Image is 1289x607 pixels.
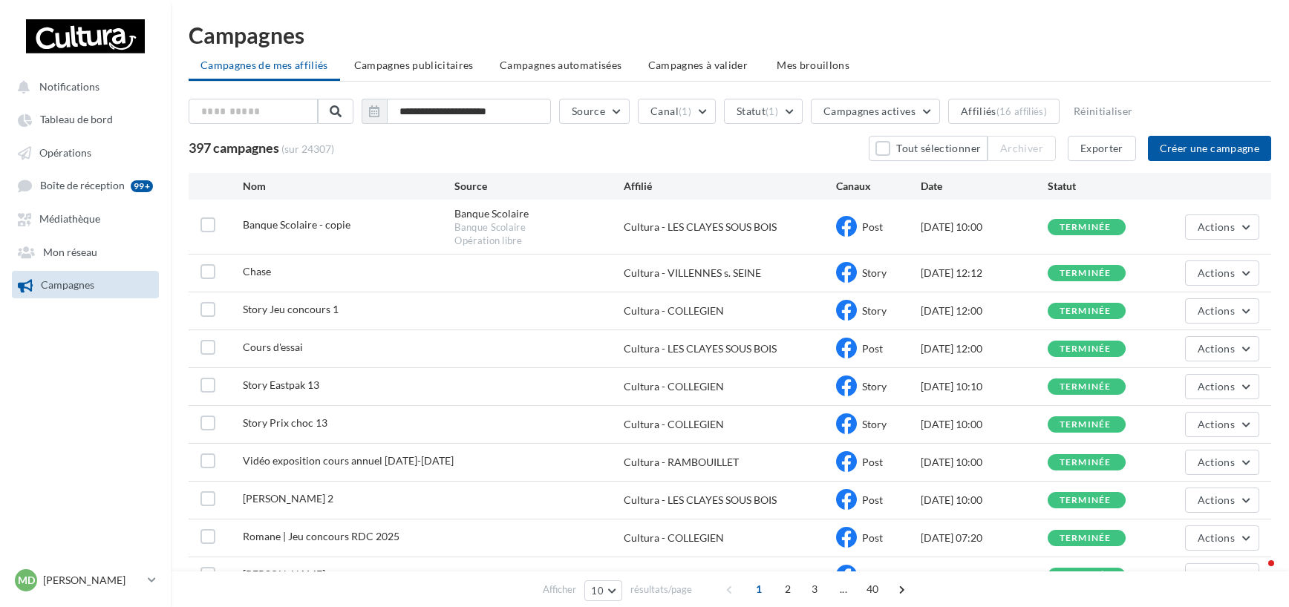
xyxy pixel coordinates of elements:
[18,573,35,588] span: MD
[584,580,622,601] button: 10
[624,220,835,234] div: Cultura - LES CLAYES SOUS BOIS
[1060,382,1112,392] div: terminée
[1185,563,1259,588] button: Actions
[243,218,350,231] span: Banque Scolaire - copie
[1198,493,1235,506] span: Actions
[1198,220,1235,233] span: Actions
[189,24,1271,46] h1: Campagnes
[766,105,778,117] span: (1)
[624,266,835,280] div: Cultura - VILLENNES s. SEINE
[243,416,327,429] span: Story Prix choc 13
[9,73,156,99] button: Notifications
[836,179,921,194] div: Canaux
[921,417,1048,432] div: [DATE] 10:00
[9,205,162,232] a: Médiathèque
[862,456,883,468] span: Post
[243,303,339,315] span: Story Jeu concours 1
[624,379,835,394] div: Cultura - COLLEGIEN
[724,99,803,124] button: Statut(1)
[862,220,883,233] span: Post
[776,577,800,601] span: 2
[1185,298,1259,324] button: Actions
[624,303,835,318] div: Cultura - COLLEGIEN
[1048,179,1175,194] div: Statut
[679,105,691,117] span: (1)
[1068,136,1136,161] button: Exporter
[591,585,604,597] span: 10
[1148,136,1271,161] button: Créer une campagne
[1185,336,1259,361] button: Actions
[1198,456,1235,468] span: Actions
[624,455,835,470] div: Cultura - RAMBOUILLET
[1060,458,1112,467] div: terminée
[1185,374,1259,399] button: Actions
[40,114,113,126] span: Tableau de bord
[243,530,399,542] span: Romane | Jeu concours RDC 2025
[862,380,887,393] span: Story
[869,136,988,161] button: Tout sélectionner
[638,99,716,124] button: Canal(1)
[921,220,1048,234] div: [DATE] 10:00
[1198,380,1235,393] span: Actions
[862,418,887,430] span: Story
[559,99,630,124] button: Source
[624,493,835,508] div: Cultura - LES CLAYES SOUS BOIS
[921,568,1048,583] div: [DATE] 17:10
[1060,223,1112,232] div: terminée
[1060,496,1112,505] div: terminée
[1060,420,1112,430] div: terminée
[1198,569,1235,582] span: Actions
[454,179,624,194] div: Source
[243,265,271,278] span: Chase
[454,221,624,234] div: Banque Scolaire
[624,179,835,194] div: Affilié
[41,279,94,292] span: Campagnes
[9,171,162,199] a: Boîte de réception 99+
[243,454,454,467] span: Vidéo exposition cours annuel 2024-2025
[1060,269,1112,278] div: terminée
[1198,342,1235,355] span: Actions
[39,146,91,159] span: Opérations
[862,342,883,355] span: Post
[996,105,1047,117] div: (16 affiliés)
[131,180,153,192] div: 99+
[1198,418,1235,430] span: Actions
[1185,450,1259,475] button: Actions
[921,531,1048,545] div: [DATE] 07:20
[624,568,835,583] div: Cultura - LES CLAYES SOUS BOIS
[189,140,279,156] span: 397 campagnes
[811,99,940,124] button: Campagnes actives
[1185,214,1259,240] button: Actions
[1239,557,1274,592] iframe: Intercom live chat
[39,80,99,93] span: Notifications
[988,136,1056,161] button: Archiver
[862,304,887,317] span: Story
[243,492,333,505] span: Greg Zlap 2
[1068,102,1139,120] button: Réinitialiser
[243,341,303,353] span: Cours d'essai
[803,577,826,601] span: 3
[1185,525,1259,551] button: Actions
[543,583,576,597] span: Afficher
[921,493,1048,508] div: [DATE] 10:00
[921,341,1048,356] div: [DATE] 12:00
[9,105,162,132] a: Tableau de bord
[823,105,916,117] span: Campagnes actives
[948,99,1060,124] button: Affiliés(16 affiliés)
[862,569,887,582] span: Story
[454,206,529,221] div: Banque Scolaire
[12,566,159,594] a: MD [PERSON_NAME]
[624,341,835,356] div: Cultura - LES CLAYES SOUS BOIS
[243,378,319,391] span: Story Eastpak 13
[39,213,100,226] span: Médiathèque
[1060,306,1112,316] div: terminée
[648,58,748,73] span: Campagnes à valider
[630,583,692,597] span: résultats/page
[354,59,474,71] span: Campagnes publicitaires
[1185,488,1259,513] button: Actions
[1185,412,1259,437] button: Actions
[500,59,622,71] span: Campagnes automatisées
[9,238,162,265] a: Mon réseau
[281,142,334,155] span: (sur 24307)
[624,417,835,432] div: Cultura - COLLEGIEN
